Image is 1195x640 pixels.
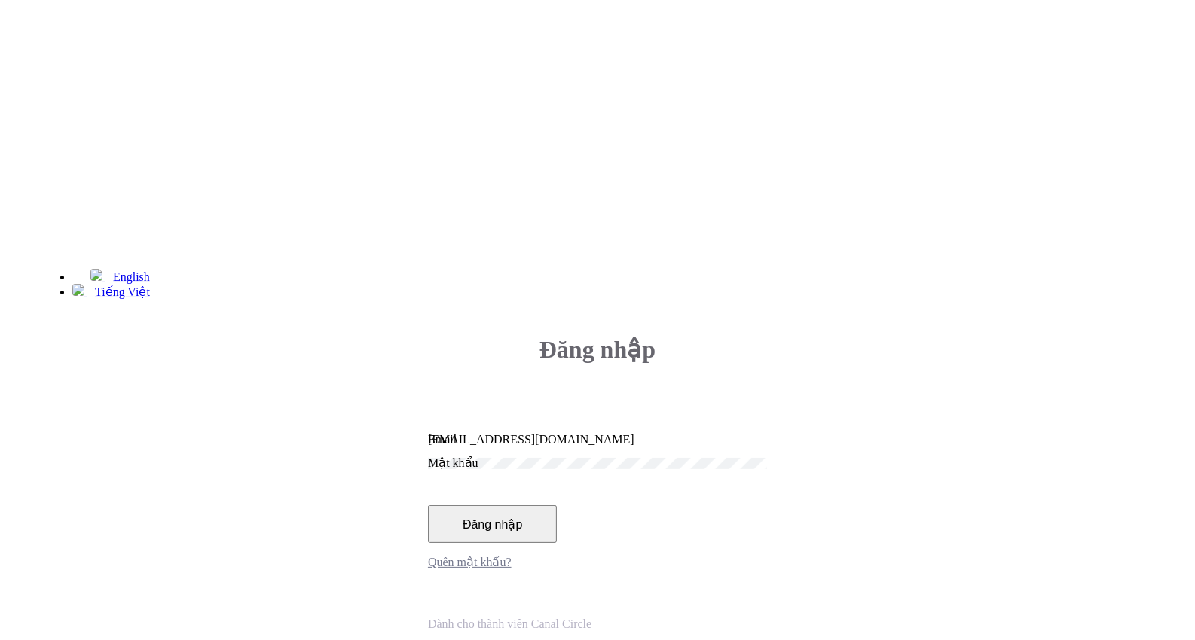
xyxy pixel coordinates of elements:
img: 220-vietnam.svg [72,284,84,296]
input: Email [428,433,767,446]
a: Quên mật khẩu? [428,556,512,568]
a: Tiếng Việt [72,285,150,298]
img: 226-united-states.svg [90,269,102,281]
h3: Chào mừng đến [GEOGRAPHIC_DATA] [48,66,504,95]
span: Dành cho thành viên Canal Circle [428,617,591,630]
h3: Đăng nhập [428,335,767,364]
span: English [113,270,150,283]
h4: Cổng thông tin quản lý [48,125,504,142]
span: Tiếng Việt [95,285,150,298]
a: English [90,270,150,283]
button: Đăng nhập [428,505,557,543]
